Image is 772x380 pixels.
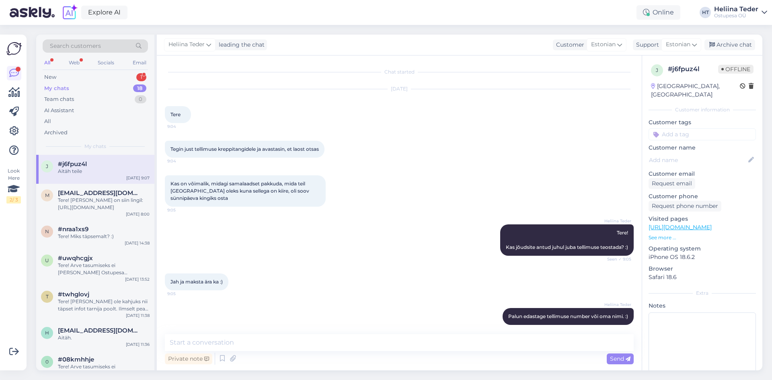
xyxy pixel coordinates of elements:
[81,6,127,19] a: Explore AI
[58,298,150,312] div: Tere! [PERSON_NAME] ole kahjuks nii täpset infot tarnija poolt. Ilmselt peab mängud ikkagi alla l...
[58,363,150,378] div: Tere! Arve tasumiseks ei [PERSON_NAME] Ostupesa kodulehele sisse logida. Jätke lihtsalt e-maili j...
[44,84,69,92] div: My chats
[135,95,146,103] div: 0
[656,67,658,73] span: j
[46,163,48,169] span: j
[44,117,51,125] div: All
[601,302,631,308] span: Heliina Teder
[44,95,74,103] div: Team chats
[165,353,212,364] div: Private note
[58,262,150,276] div: Tere! Arve tasumiseks ei [PERSON_NAME] Ostupesa kodulehele sisse logida. Jätke need lahtrid tühja...
[649,253,756,261] p: iPhone OS 18.6.2
[636,5,680,20] div: Online
[96,58,116,68] div: Socials
[704,39,755,50] div: Archive chat
[170,111,181,117] span: Tere
[58,233,150,240] div: Tere! Miks täpsemalt? :)
[633,41,659,49] div: Support
[58,189,142,197] span: maryliispovvat92@mail.ee
[126,211,150,217] div: [DATE] 8:00
[170,181,310,201] span: Kas on võimalik, midagi samalaadset pakkuda, mida teil [GEOGRAPHIC_DATA] oleks kuna sellega on ki...
[165,68,634,76] div: Chat started
[610,355,630,362] span: Send
[45,192,49,198] span: m
[649,156,747,164] input: Add name
[46,294,49,300] span: t
[58,168,150,175] div: Aitäh teile
[126,175,150,181] div: [DATE] 9:07
[50,42,101,50] span: Search customers
[45,330,49,336] span: h
[125,240,150,246] div: [DATE] 14:38
[167,207,197,213] span: 9:05
[6,167,21,203] div: Look Here
[131,58,148,68] div: Email
[125,276,150,282] div: [DATE] 13:52
[61,4,78,21] img: explore-ai
[58,291,89,298] span: #twhglovj
[67,58,81,68] div: Web
[714,6,758,12] div: Heliina Teder
[44,129,68,137] div: Archived
[58,160,87,168] span: #j6fpuz4l
[649,244,756,253] p: Operating system
[44,107,74,115] div: AI Assistant
[714,12,758,19] div: Ostupesa OÜ
[6,41,22,56] img: Askly Logo
[649,273,756,281] p: Safari 18.6
[649,201,721,212] div: Request phone number
[601,256,631,262] span: Seen ✓ 9:05
[126,312,150,318] div: [DATE] 11:38
[553,41,584,49] div: Customer
[649,290,756,297] div: Extra
[718,65,754,74] span: Offline
[649,215,756,223] p: Visited pages
[649,128,756,140] input: Add a tag
[601,218,631,224] span: Heliina Teder
[58,334,150,341] div: Aitäh.
[649,302,756,310] p: Notes
[133,84,146,92] div: 18
[216,41,265,49] div: leading the chat
[649,106,756,113] div: Customer information
[714,6,767,19] a: Heliina TederOstupesa OÜ
[591,40,616,49] span: Estonian
[58,226,88,233] span: #nraa1xs9
[58,197,150,211] div: Tere! [PERSON_NAME] on siin lingil: [URL][DOMAIN_NAME]
[170,279,223,285] span: Jah ja maksta ära ka :)
[649,170,756,178] p: Customer email
[649,144,756,152] p: Customer name
[601,325,631,331] span: Seen ✓ 9:06
[649,178,695,189] div: Request email
[167,123,197,129] span: 9:04
[58,327,142,334] span: helitaree@gmail.com
[170,146,319,152] span: Tegin just tellimuse kreppitangidele ja avastasin, et laost otsas
[84,143,106,150] span: My chats
[649,224,712,231] a: [URL][DOMAIN_NAME]
[45,257,49,263] span: u
[58,356,94,363] span: #08kmhhje
[58,255,93,262] span: #uwqhcgjx
[165,85,634,92] div: [DATE]
[668,64,718,74] div: # j6fpuz4l
[700,7,711,18] div: HT
[6,196,21,203] div: 2 / 3
[126,341,150,347] div: [DATE] 11:36
[651,82,740,99] div: [GEOGRAPHIC_DATA], [GEOGRAPHIC_DATA]
[167,291,197,297] span: 9:05
[508,313,628,319] span: Palun edastage tellimuse number või oma nimi. :)
[45,359,49,365] span: 0
[45,228,49,234] span: n
[167,158,197,164] span: 9:04
[649,234,756,241] p: See more ...
[44,73,56,81] div: New
[649,192,756,201] p: Customer phone
[43,58,52,68] div: All
[136,73,146,81] div: 1
[666,40,690,49] span: Estonian
[649,265,756,273] p: Browser
[168,40,205,49] span: Heliina Teder
[649,118,756,127] p: Customer tags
